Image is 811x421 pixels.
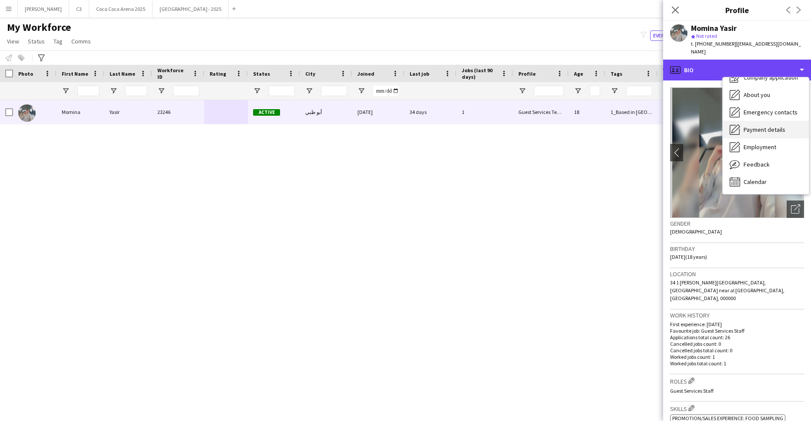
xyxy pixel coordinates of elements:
div: 18 [569,100,605,124]
h3: Roles [670,376,804,385]
div: [DATE] [352,100,404,124]
span: Calendar [744,178,767,186]
div: 1_Based in [GEOGRAPHIC_DATA], 2_English Level = 2/3 Good , [GEOGRAPHIC_DATA] [605,100,657,124]
div: Yasir [104,100,152,124]
span: Feedback [744,160,770,168]
button: Open Filter Menu [253,87,261,95]
button: [PERSON_NAME] [18,0,69,17]
div: Open photos pop-in [787,200,804,218]
span: 34 1 [PERSON_NAME][GEOGRAPHIC_DATA], [GEOGRAPHIC_DATA] near al [GEOGRAPHIC_DATA], [GEOGRAPHIC_DAT... [670,279,784,301]
span: Employment [744,143,776,151]
span: [DATE] (18 years) [670,254,707,260]
div: About you [723,86,809,104]
button: Open Filter Menu [663,87,671,95]
p: Worked jobs total count: 1 [670,360,804,367]
input: First Name Filter Input [77,86,99,96]
a: Comms [68,36,94,47]
h3: Gender [670,220,804,227]
input: Profile Filter Input [534,86,564,96]
div: 1 [457,100,513,124]
span: Comms [71,37,91,45]
span: Profile [518,70,536,77]
app-action-btn: Advanced filters [36,53,47,63]
span: Last Name [110,70,135,77]
span: Not rated [696,33,717,39]
span: Joined [357,70,374,77]
div: Payment details [723,121,809,138]
span: Tags [611,70,622,77]
span: About you [744,91,770,99]
button: Open Filter Menu [518,87,526,95]
button: Open Filter Menu [574,87,582,95]
p: First experience: [DATE] [670,321,804,327]
button: Open Filter Menu [611,87,618,95]
a: View [3,36,23,47]
img: Momina Yasir [18,104,36,122]
span: Your full name as per the Emirates ID [663,67,718,80]
span: City [305,70,315,77]
h3: Birthday [670,245,804,253]
input: City Filter Input [321,86,347,96]
div: أبو ظبي [300,100,352,124]
span: Guest Services Staff [670,388,714,394]
p: Favourite job: Guest Services Staff [670,327,804,334]
span: Active [253,109,280,116]
a: Tag [50,36,66,47]
h3: Work history [670,311,804,319]
input: Workforce ID Filter Input [173,86,199,96]
span: Momina [PERSON_NAME] [PERSON_NAME] [663,109,757,115]
div: Bio [663,60,811,80]
span: Rating [210,70,226,77]
div: Calendar [723,173,809,190]
button: Open Filter Menu [62,87,70,95]
p: Cancelled jobs count: 0 [670,341,804,347]
span: My Workforce [7,21,71,34]
span: Workforce ID [157,67,189,80]
button: Open Filter Menu [305,87,313,95]
div: 23246 [152,100,204,124]
span: First Name [62,70,88,77]
span: View [7,37,19,45]
input: Status Filter Input [269,86,295,96]
span: Tag [53,37,63,45]
h3: Skills [670,404,804,413]
input: Joined Filter Input [373,86,399,96]
img: Crew avatar or photo [670,87,804,218]
input: Last Name Filter Input [125,86,147,96]
span: Emergency contacts [744,108,798,116]
button: Open Filter Menu [110,87,117,95]
div: Momina Yasir [691,24,737,32]
span: Age [574,70,583,77]
div: Momina [57,100,104,124]
span: | [EMAIL_ADDRESS][DOMAIN_NAME] [691,40,801,55]
div: Feedback [723,156,809,173]
h3: Profile [663,4,811,16]
button: [GEOGRAPHIC_DATA] - 2025 [153,0,229,17]
span: Photo [18,70,33,77]
input: Tags Filter Input [626,86,652,96]
span: Last job [410,70,429,77]
span: Payment details [744,126,785,134]
button: Open Filter Menu [157,87,165,95]
span: [DEMOGRAPHIC_DATA] [670,228,722,235]
p: Cancelled jobs total count: 0 [670,347,804,354]
div: Employment [723,138,809,156]
div: Emergency contacts [723,104,809,121]
button: Everyone12,881 [650,30,696,41]
button: C3 [69,0,89,17]
h3: Location [670,270,804,278]
div: Company application [723,69,809,86]
input: Age Filter Input [590,86,600,96]
p: Applications total count: 26 [670,334,804,341]
a: Status [24,36,48,47]
span: t. [PHONE_NUMBER] [691,40,736,47]
span: Company application [744,74,798,81]
span: Status [28,37,45,45]
button: Coca Coca Arena 2025 [89,0,153,17]
span: Jobs (last 90 days) [462,67,497,80]
span: Status [253,70,270,77]
button: Open Filter Menu [357,87,365,95]
div: Guest Services Team [513,100,569,124]
p: Worked jobs count: 1 [670,354,804,360]
div: 34 days [404,100,457,124]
